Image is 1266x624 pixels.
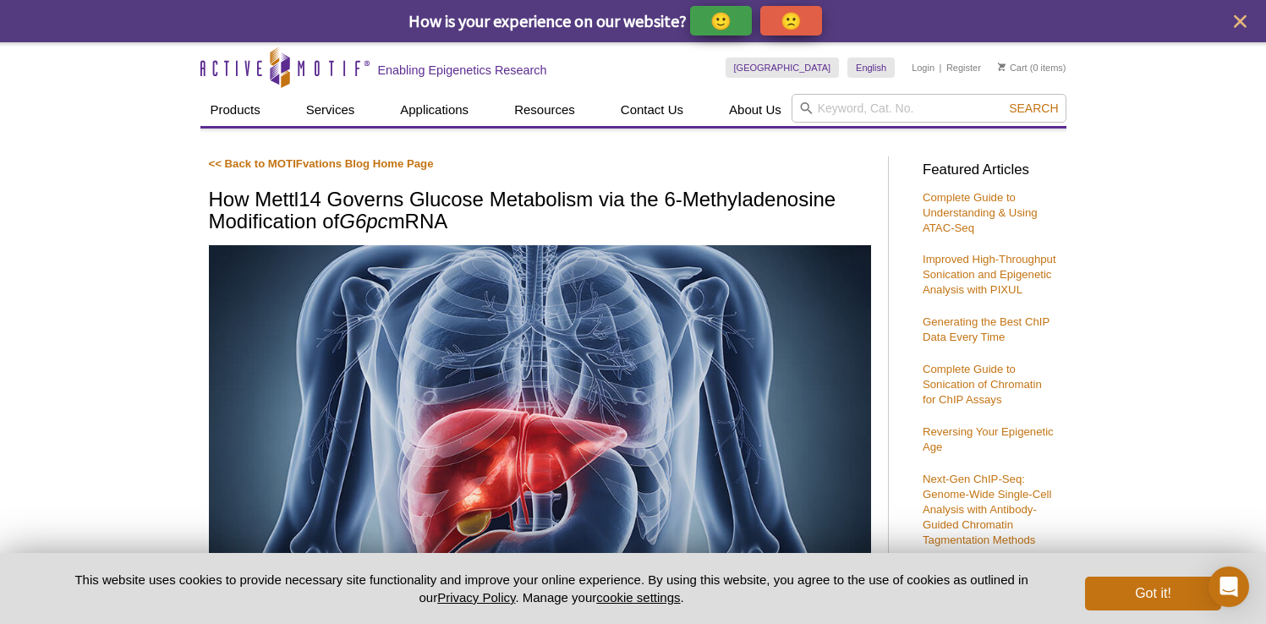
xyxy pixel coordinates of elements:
[1230,11,1251,32] button: close
[611,94,693,126] a: Contact Us
[923,363,1042,406] a: Complete Guide to Sonication of Chromatin for ChIP Assays
[923,473,1051,546] a: Next-Gen ChIP-Seq: Genome-Wide Single-Cell Analysis with Antibody-Guided Chromatin Tagmentation M...
[923,253,1056,296] a: Improved High-Throughput Sonication and Epigenetic Analysis with PIXUL
[726,57,840,78] a: [GEOGRAPHIC_DATA]
[1085,577,1220,610] button: Got it!
[998,57,1066,78] li: (0 items)
[339,210,387,233] em: G6pc
[1009,101,1058,115] span: Search
[923,191,1038,234] a: Complete Guide to Understanding & Using ATAC-Seq
[200,94,271,126] a: Products
[792,94,1066,123] input: Keyword, Cat. No.
[437,590,515,605] a: Privacy Policy
[1208,567,1249,607] div: Open Intercom Messenger
[504,94,585,126] a: Resources
[296,94,365,126] a: Services
[923,315,1050,343] a: Generating the Best ChIP Data Every Time
[998,63,1006,71] img: Your Cart
[719,94,792,126] a: About Us
[781,10,802,31] p: 🙁
[998,62,1028,74] a: Cart
[378,63,547,78] h2: Enabling Epigenetics Research
[923,163,1058,178] h3: Featured Articles
[408,10,687,31] span: How is your experience on our website?
[209,157,434,170] a: << Back to MOTIFvations Blog Home Page
[209,189,871,235] h1: How Mettl14 Governs Glucose Metabolism via the 6-Methyladenosine Modification of mRNA
[209,245,871,617] img: Human liver
[710,10,732,31] p: 🙂
[596,590,680,605] button: cookie settings
[1004,101,1063,116] button: Search
[847,57,895,78] a: English
[46,571,1058,606] p: This website uses cookies to provide necessary site functionality and improve your online experie...
[940,57,942,78] li: |
[390,94,479,126] a: Applications
[923,425,1054,453] a: Reversing Your Epigenetic Age
[946,62,981,74] a: Register
[912,62,934,74] a: Login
